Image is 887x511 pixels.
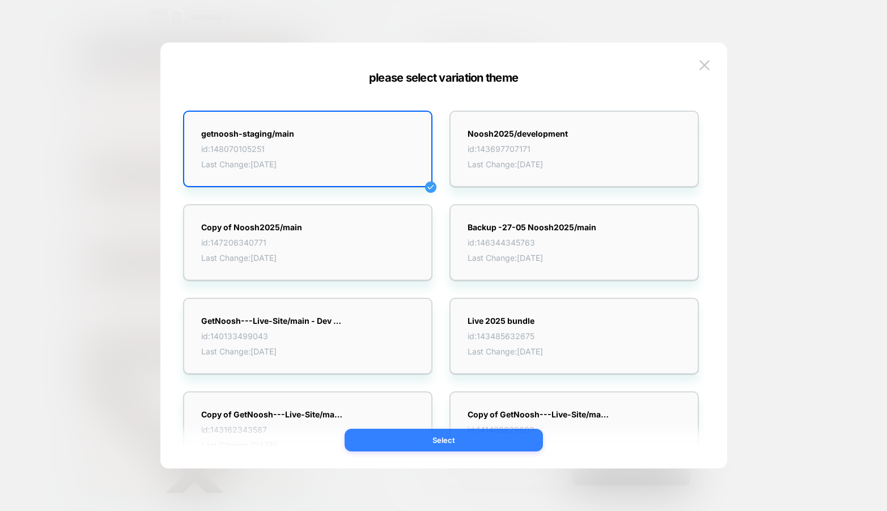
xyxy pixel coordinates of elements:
span: id: 143697707171 [468,144,568,154]
span: id: 146344345763 [468,238,596,247]
a: SHOP NOW [93,361,131,382]
span: id: 143485632675 [468,331,543,341]
span: id: 141408829603 [468,425,609,434]
strong: Copy of GetNoosh---Live-Site/main - Dev mode - G&O [468,409,609,419]
div: please select variation theme [160,71,727,85]
span: Last Change: [DATE] [468,253,596,263]
iframe: Gorgias live chat messenger [124,415,213,445]
span: Last Change: [DATE] [468,347,543,356]
strong: Live 2025 bundle [468,316,543,326]
span: Last Change: [DATE] [468,159,568,169]
img: minus [425,181,436,193]
strong: Noosh2025/development [468,129,568,138]
button: Select [345,429,543,451]
a: SHOP CONCEAL [84,339,139,360]
strong: Backup -27-05 Noosh2025/main [468,222,596,232]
